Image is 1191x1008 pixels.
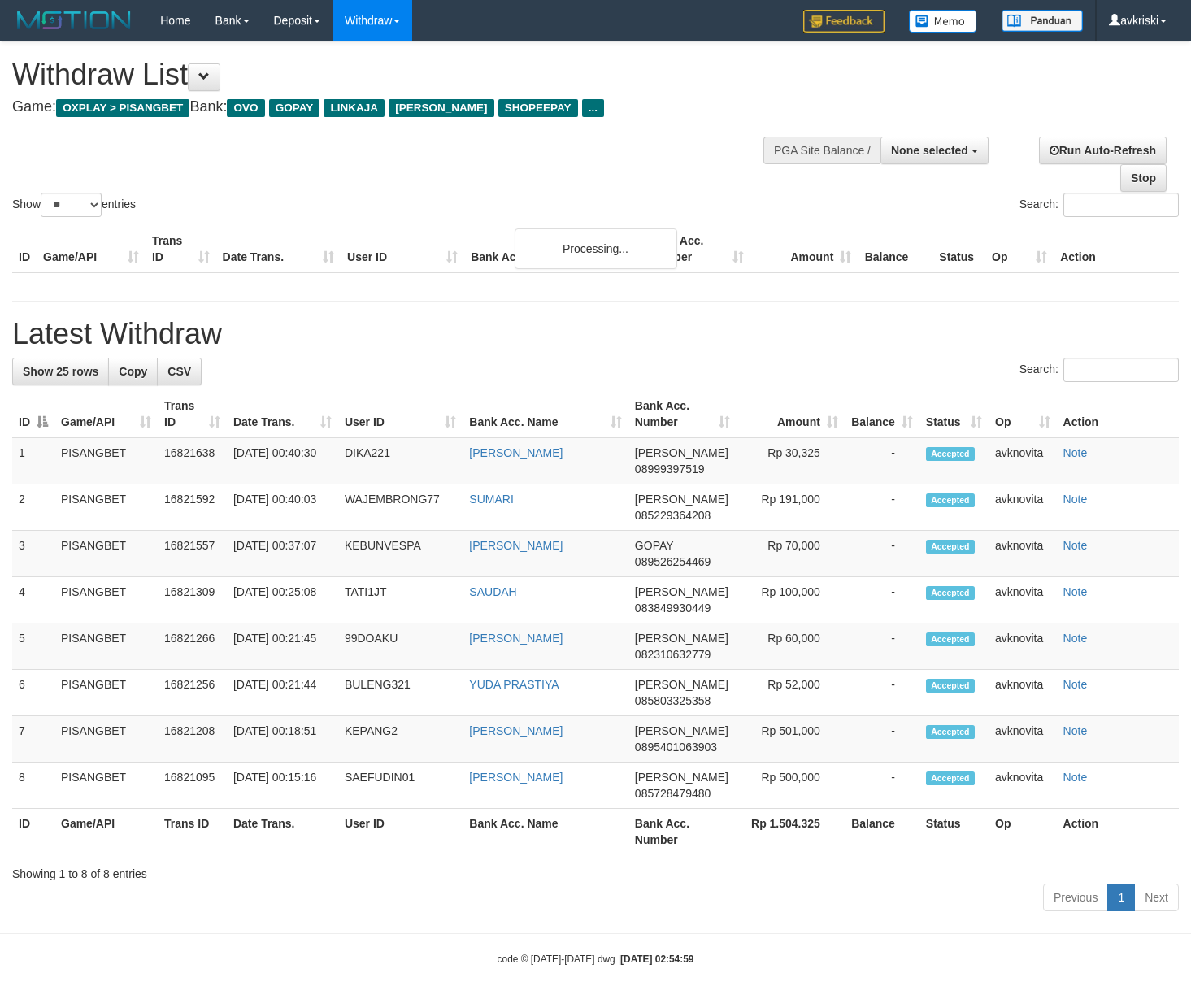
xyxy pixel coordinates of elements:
th: Trans ID [146,226,216,272]
span: Copy 085803325358 to clipboard [635,694,711,707]
td: 16821557 [158,531,227,577]
a: [PERSON_NAME] [469,446,563,459]
td: [DATE] 00:25:08 [227,577,338,623]
td: Rp 30,325 [737,437,844,484]
td: TATI1JT [338,577,463,623]
th: Game/API [54,809,158,855]
th: Op [989,809,1057,855]
span: Accepted [926,540,975,554]
th: Rp 1.504.325 [737,809,844,855]
th: Bank Acc. Name: activate to sort column ascending [463,391,628,437]
td: BULENG321 [338,670,463,716]
th: Bank Acc. Name [463,809,628,855]
th: Op [985,226,1054,272]
td: [DATE] 00:37:07 [227,531,338,577]
th: Amount: activate to sort column ascending [737,391,844,437]
a: Note [1063,493,1088,506]
td: 1 [12,437,54,484]
span: GOPAY [269,99,320,117]
td: [DATE] 00:40:30 [227,437,338,484]
th: Action [1057,391,1179,437]
span: Accepted [926,493,975,507]
a: Next [1134,884,1179,911]
span: Show 25 rows [23,365,98,378]
a: Note [1063,678,1088,691]
a: Note [1063,539,1088,552]
a: Note [1063,771,1088,784]
th: Balance: activate to sort column ascending [845,391,919,437]
div: Showing 1 to 8 of 8 entries [12,859,1179,882]
th: Date Trans.: activate to sort column ascending [227,391,338,437]
td: [DATE] 00:21:44 [227,670,338,716]
span: Copy 08999397519 to clipboard [635,463,705,476]
a: Stop [1120,164,1167,192]
td: 16821309 [158,577,227,623]
span: [PERSON_NAME] [635,585,728,598]
td: avknovita [989,577,1057,623]
span: [PERSON_NAME] [635,771,728,784]
th: ID [12,226,37,272]
td: - [845,670,919,716]
td: Rp 500,000 [737,763,844,809]
img: MOTION_logo.png [12,8,136,33]
label: Search: [1019,358,1179,382]
th: User ID [341,226,464,272]
span: [PERSON_NAME] [635,678,728,691]
th: ID [12,809,54,855]
span: SHOPEEPAY [498,99,578,117]
span: ... [582,99,604,117]
th: Game/API [37,226,146,272]
td: avknovita [989,623,1057,670]
td: KEBUNVESPA [338,531,463,577]
span: OVO [227,99,264,117]
a: YUDA PRASTIYA [469,678,559,691]
td: 8 [12,763,54,809]
a: SUMARI [469,493,513,506]
td: 16821256 [158,670,227,716]
td: 4 [12,577,54,623]
th: Trans ID: activate to sort column ascending [158,391,227,437]
td: 6 [12,670,54,716]
img: panduan.png [1002,10,1083,32]
span: Copy 085229364208 to clipboard [635,509,711,522]
span: Copy 089526254469 to clipboard [635,555,711,568]
input: Search: [1063,193,1179,217]
td: 7 [12,716,54,763]
th: User ID: activate to sort column ascending [338,391,463,437]
td: [DATE] 00:21:45 [227,623,338,670]
td: 16821266 [158,623,227,670]
h1: Latest Withdraw [12,318,1179,350]
a: 1 [1107,884,1135,911]
th: Trans ID [158,809,227,855]
div: Processing... [515,228,677,269]
td: - [845,484,919,531]
th: Date Trans. [216,226,341,272]
td: SAEFUDIN01 [338,763,463,809]
span: [PERSON_NAME] [635,446,728,459]
td: 16821638 [158,437,227,484]
td: 2 [12,484,54,531]
span: Accepted [926,725,975,739]
a: Previous [1043,884,1108,911]
span: Accepted [926,632,975,646]
td: [DATE] 00:40:03 [227,484,338,531]
td: PISANGBET [54,716,158,763]
td: DIKA221 [338,437,463,484]
td: [DATE] 00:18:51 [227,716,338,763]
select: Showentries [41,193,102,217]
label: Search: [1019,193,1179,217]
td: Rp 52,000 [737,670,844,716]
span: [PERSON_NAME] [635,493,728,506]
td: WAJEMBRONG77 [338,484,463,531]
span: None selected [891,144,968,157]
th: Date Trans. [227,809,338,855]
td: - [845,623,919,670]
th: Op: activate to sort column ascending [989,391,1057,437]
td: - [845,763,919,809]
label: Show entries [12,193,136,217]
a: Note [1063,585,1088,598]
span: GOPAY [635,539,673,552]
small: code © [DATE]-[DATE] dwg | [498,954,694,965]
th: Game/API: activate to sort column ascending [54,391,158,437]
td: avknovita [989,531,1057,577]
